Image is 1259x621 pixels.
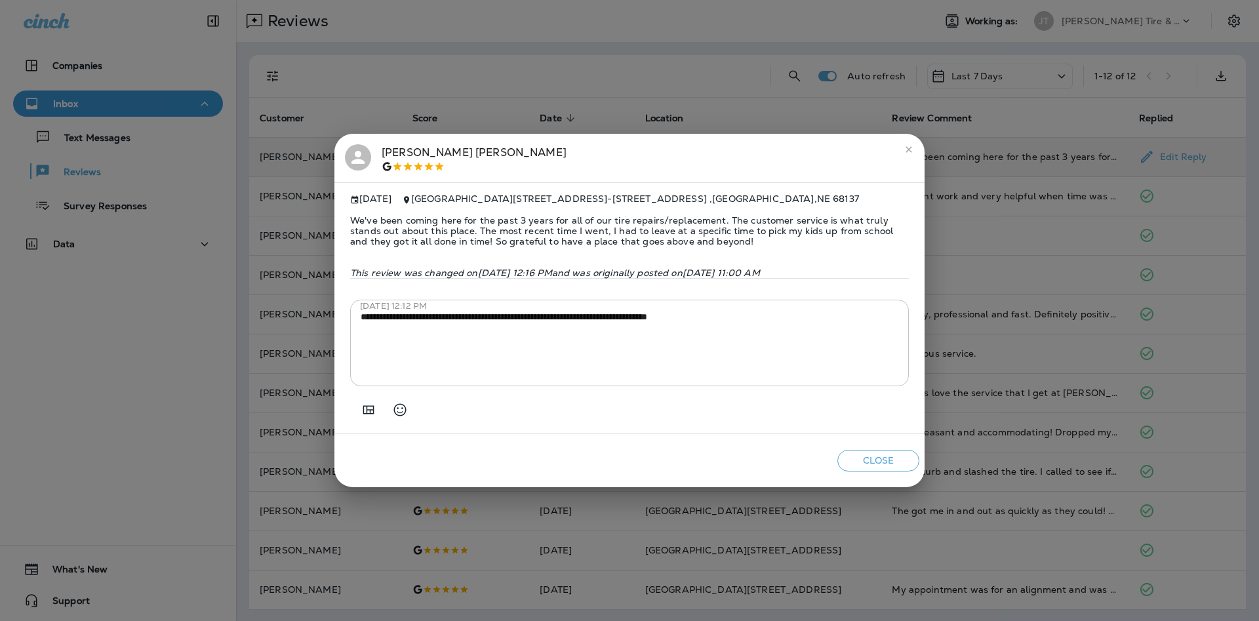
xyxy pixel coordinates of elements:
[898,139,919,160] button: close
[552,267,760,279] span: and was originally posted on [DATE] 11:00 AM
[350,268,909,278] p: This review was changed on [DATE] 12:16 PM
[411,193,859,205] span: [GEOGRAPHIC_DATA][STREET_ADDRESS] - [STREET_ADDRESS] , [GEOGRAPHIC_DATA] , NE 68137
[355,397,382,423] button: Add in a premade template
[350,205,909,257] span: We've been coming here for the past 3 years for all of our tire repairs/replacement. The customer...
[387,397,413,423] button: Select an emoji
[382,144,567,172] div: [PERSON_NAME] [PERSON_NAME]
[837,450,919,471] button: Close
[350,193,391,205] span: [DATE]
